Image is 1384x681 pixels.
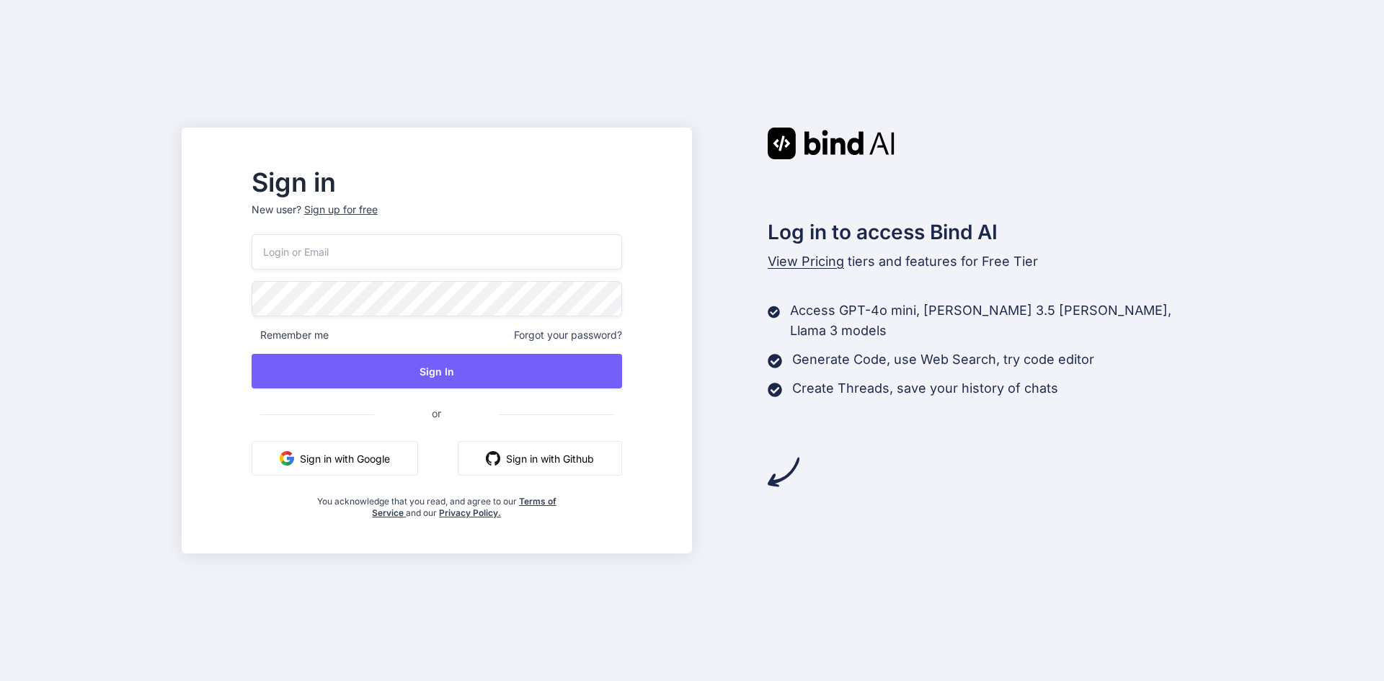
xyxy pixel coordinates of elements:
button: Sign in with Github [458,441,622,476]
img: google [280,451,294,466]
span: Forgot your password? [514,328,622,342]
div: Sign up for free [304,202,378,217]
a: Terms of Service [372,496,556,518]
a: Privacy Policy. [439,507,501,518]
p: New user? [252,202,622,234]
p: tiers and features for Free Tier [768,252,1203,272]
div: You acknowledge that you read, and agree to our and our [313,487,560,519]
img: arrow [768,456,799,488]
span: View Pricing [768,254,844,269]
span: or [374,396,499,431]
p: Access GPT-4o mini, [PERSON_NAME] 3.5 [PERSON_NAME], Llama 3 models [790,301,1202,341]
p: Generate Code, use Web Search, try code editor [792,350,1094,370]
h2: Sign in [252,171,622,194]
span: Remember me [252,328,329,342]
img: github [486,451,500,466]
input: Login or Email [252,234,622,270]
button: Sign in with Google [252,441,418,476]
h2: Log in to access Bind AI [768,217,1203,247]
button: Sign In [252,354,622,388]
p: Create Threads, save your history of chats [792,378,1058,399]
img: Bind AI logo [768,128,895,159]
